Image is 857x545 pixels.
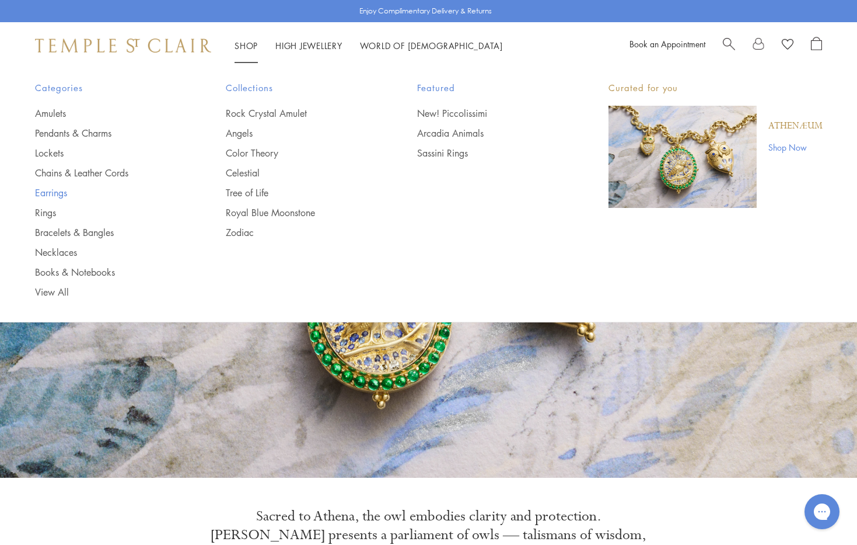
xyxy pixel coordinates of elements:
[235,40,258,51] a: ShopShop
[811,37,822,54] a: Open Shopping Bag
[35,81,180,95] span: Categories
[360,40,503,51] a: World of [DEMOGRAPHIC_DATA]World of [DEMOGRAPHIC_DATA]
[35,186,180,199] a: Earrings
[35,286,180,298] a: View All
[35,39,211,53] img: Temple St. Clair
[226,127,370,140] a: Angels
[226,206,370,219] a: Royal Blue Moonstone
[226,186,370,199] a: Tree of Life
[35,127,180,140] a: Pendants & Charms
[226,226,370,239] a: Zodiac
[723,37,735,54] a: Search
[35,166,180,179] a: Chains & Leather Cords
[226,107,370,120] a: Rock Crystal Amulet
[768,120,823,133] a: Athenæum
[226,166,370,179] a: Celestial
[359,5,492,17] p: Enjoy Complimentary Delivery & Returns
[782,37,793,54] a: View Wishlist
[226,147,370,159] a: Color Theory
[35,246,180,259] a: Necklaces
[35,107,180,120] a: Amulets
[799,490,845,533] iframe: Gorgias live chat messenger
[235,39,503,53] nav: Main navigation
[608,81,823,95] p: Curated for you
[35,206,180,219] a: Rings
[35,226,180,239] a: Bracelets & Bangles
[417,147,562,159] a: Sassini Rings
[768,141,823,154] a: Shop Now
[417,127,562,140] a: Arcadia Animals
[35,147,180,159] a: Lockets
[417,81,562,95] span: Featured
[275,40,342,51] a: High JewelleryHigh Jewellery
[35,266,180,279] a: Books & Notebooks
[226,81,370,95] span: Collections
[629,38,705,50] a: Book an Appointment
[417,107,562,120] a: New! Piccolissimi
